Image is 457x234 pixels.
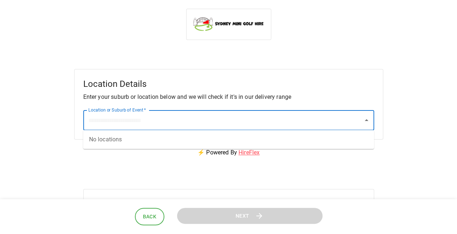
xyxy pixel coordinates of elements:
p: ⚡ Powered By [189,140,268,166]
a: HireFlex [238,149,260,156]
p: Enter your suburb or location below and we will check if it's in our delivery range [83,93,374,101]
h5: Need help? [207,198,250,210]
div: No locations [83,130,374,149]
label: Location or Suburb of Event [88,107,146,113]
h5: Location Details [83,78,374,90]
button: Close [361,115,372,125]
img: Sydney Mini Golf Hire logo [192,15,265,32]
